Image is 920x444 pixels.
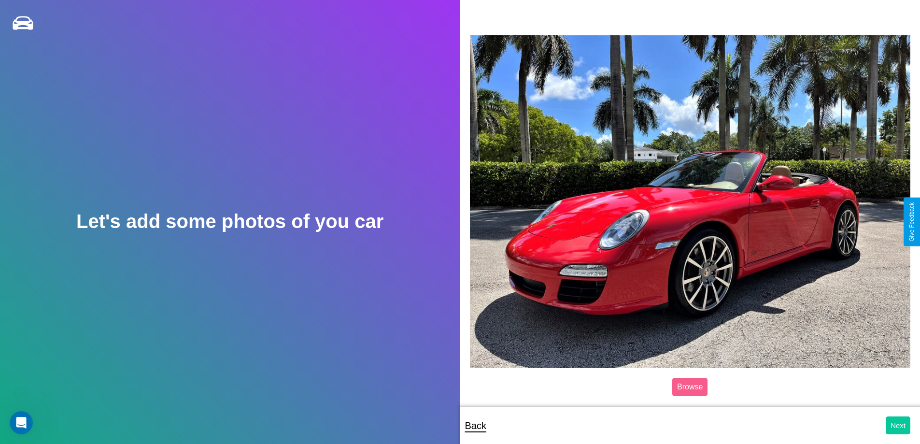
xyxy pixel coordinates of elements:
[76,211,383,232] h2: Let's add some photos of you car
[672,378,708,396] label: Browse
[10,411,33,434] iframe: Intercom live chat
[470,35,911,368] img: posted
[908,202,915,242] div: Give Feedback
[465,417,486,434] p: Back
[886,416,910,434] button: Next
